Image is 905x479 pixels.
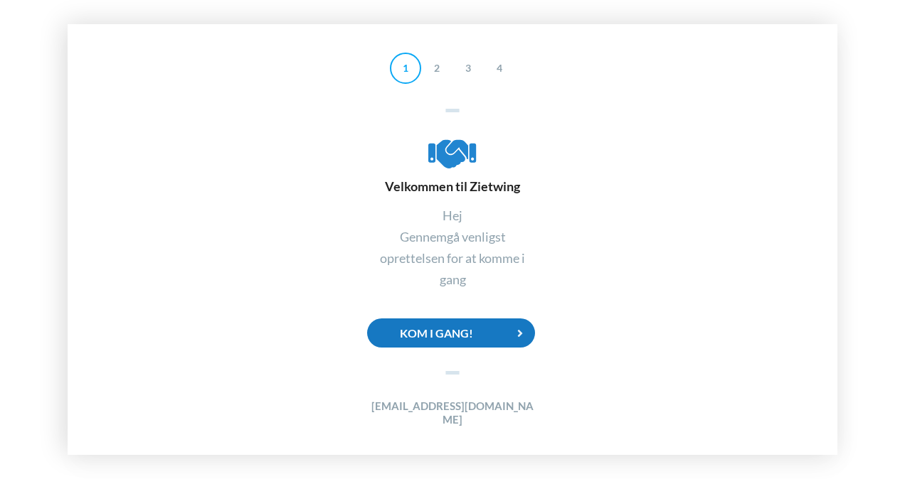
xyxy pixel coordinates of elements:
[367,399,538,427] h4: [EMAIL_ADDRESS][DOMAIN_NAME]
[367,135,538,195] div: Velkommen til Zietwing
[390,53,421,84] div: 1
[367,205,538,290] div: Hej Gennemgå venligst oprettelsen for at komme i gang
[484,53,515,84] div: 4
[421,53,452,84] div: 2
[367,318,535,348] div: Kom i gang!
[452,53,484,84] div: 3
